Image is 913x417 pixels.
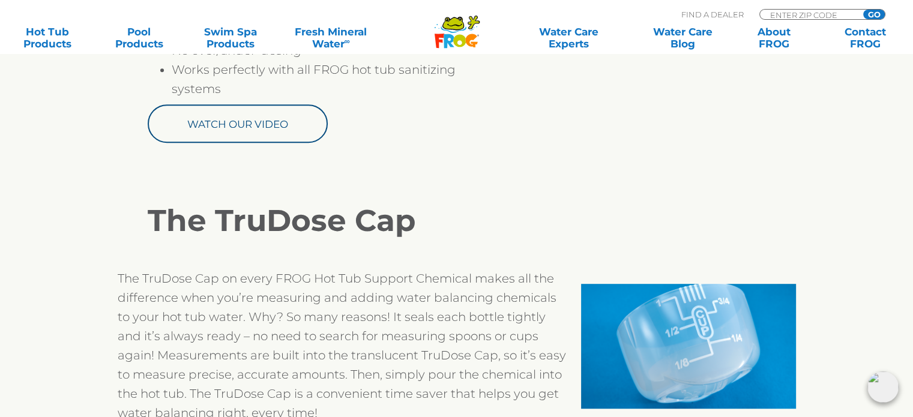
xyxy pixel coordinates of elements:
[148,203,766,239] h2: The TruDose Cap
[830,26,901,50] a: ContactFROG
[148,104,328,143] a: Watch Our Video
[103,26,174,50] a: PoolProducts
[769,10,850,20] input: Zip Code Form
[863,10,885,19] input: GO
[681,9,744,20] p: Find A Dealer
[344,37,349,46] sup: ∞
[581,284,796,409] img: TruDose-Cap-TopAngle-Front_3778_LR
[195,26,266,50] a: Swim SpaProducts
[172,60,457,98] li: Works perfectly with all FROG hot tub sanitizing systems
[738,26,809,50] a: AboutFROG
[286,26,375,50] a: Fresh MineralWater∞
[12,26,83,50] a: Hot TubProducts
[867,371,899,403] img: openIcon
[647,26,718,50] a: Water CareBlog
[511,26,627,50] a: Water CareExperts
